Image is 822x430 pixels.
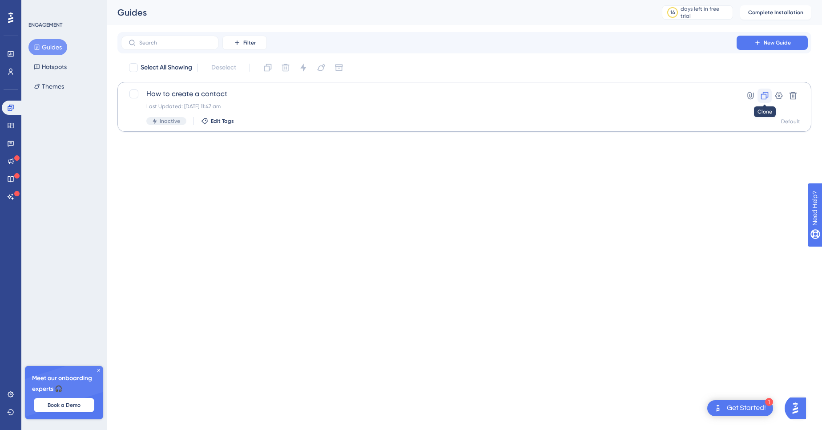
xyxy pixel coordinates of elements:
span: Edit Tags [211,118,234,125]
button: Themes [28,78,69,94]
div: Last Updated: [DATE] 11:47 am [146,103,711,110]
span: Select All Showing [141,62,192,73]
span: Meet our onboarding experts 🎧 [32,373,96,394]
button: Hotspots [28,59,72,75]
button: Complete Installation [740,5,811,20]
span: Book a Demo [48,402,81,409]
button: Deselect [203,60,244,76]
button: Book a Demo [34,398,94,412]
span: Inactive [160,118,180,125]
div: 14 [670,9,675,16]
span: Need Help? [21,2,56,13]
div: Guides [117,6,640,19]
div: ENGAGEMENT [28,21,62,28]
img: launcher-image-alternative-text [713,403,723,414]
span: How to create a contact [146,89,711,99]
span: Complete Installation [748,9,803,16]
div: Open Get Started! checklist, remaining modules: 1 [707,400,773,416]
span: Filter [243,39,256,46]
div: 1 [765,398,773,406]
iframe: UserGuiding AI Assistant Launcher [785,395,811,422]
div: Default [781,118,800,125]
span: New Guide [764,39,791,46]
input: Search [139,40,211,46]
button: Edit Tags [201,118,234,125]
div: Get Started! [727,403,766,413]
button: Guides [28,39,67,55]
button: Filter [222,36,267,50]
button: New Guide [737,36,808,50]
div: days left in free trial [681,5,730,20]
span: Deselect [211,62,236,73]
